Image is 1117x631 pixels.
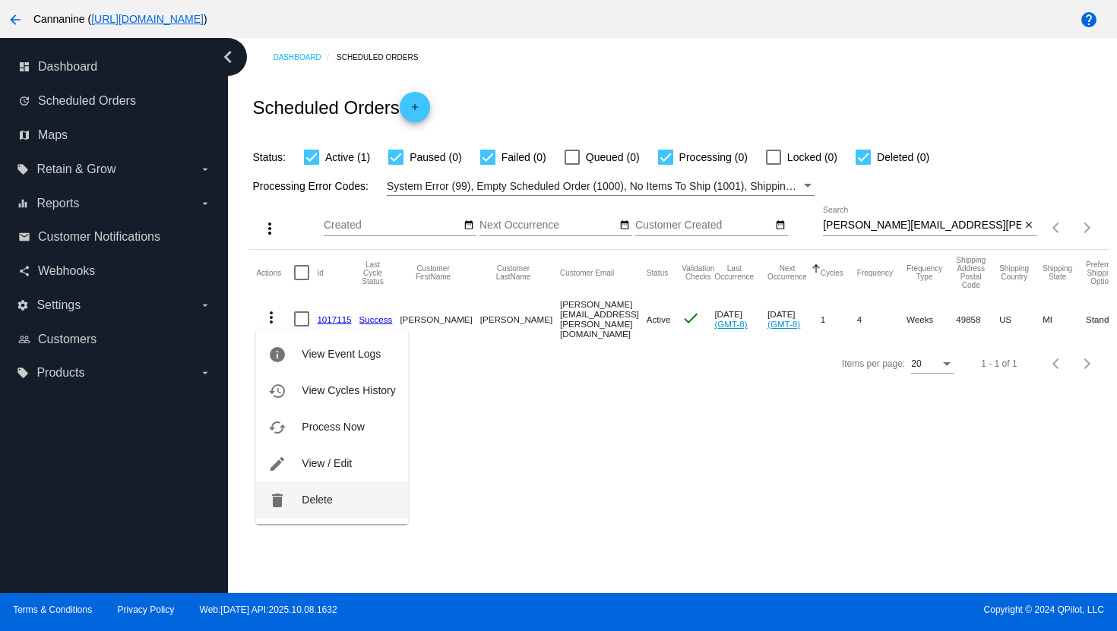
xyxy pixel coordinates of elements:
mat-icon: cached [268,418,286,437]
mat-icon: edit [268,455,286,473]
mat-icon: delete [268,491,286,510]
span: View Cycles History [302,384,395,396]
mat-icon: history [268,382,286,400]
span: View / Edit [302,457,352,469]
span: View Event Logs [302,348,381,360]
span: Delete [302,494,332,506]
span: Process Now [302,421,364,433]
mat-icon: info [268,345,286,364]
